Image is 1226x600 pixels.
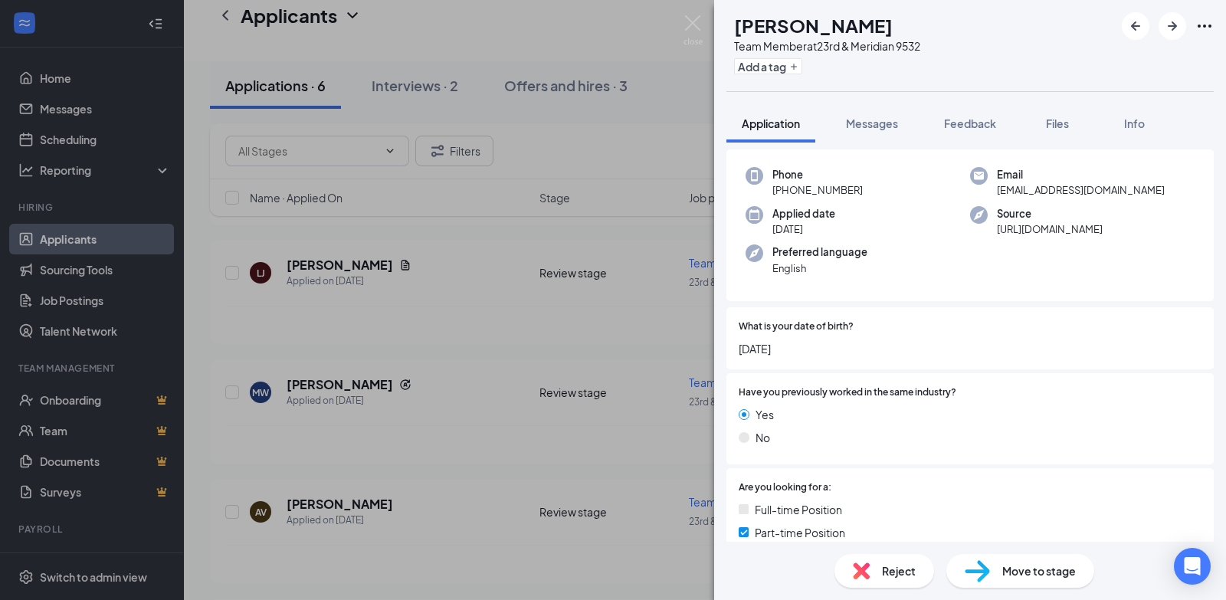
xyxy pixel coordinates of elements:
[772,206,835,221] span: Applied date
[734,58,802,74] button: PlusAdd a tag
[997,182,1165,198] span: [EMAIL_ADDRESS][DOMAIN_NAME]
[997,167,1165,182] span: Email
[1174,548,1211,585] div: Open Intercom Messenger
[789,62,798,71] svg: Plus
[772,261,867,276] span: English
[772,182,863,198] span: [PHONE_NUMBER]
[755,524,845,541] span: Part-time Position
[739,320,854,334] span: What is your date of birth?
[944,116,996,130] span: Feedback
[882,562,916,579] span: Reject
[1163,17,1182,35] svg: ArrowRight
[1195,17,1214,35] svg: Ellipses
[846,116,898,130] span: Messages
[739,385,956,400] span: Have you previously worked in the same industry?
[742,116,800,130] span: Application
[756,406,774,423] span: Yes
[734,38,920,54] div: Team Member at 23rd & Meridian 9532
[1002,562,1076,579] span: Move to stage
[1046,116,1069,130] span: Files
[997,221,1103,237] span: [URL][DOMAIN_NAME]
[739,340,1201,357] span: [DATE]
[739,480,831,495] span: Are you looking for a:
[997,206,1103,221] span: Source
[756,429,770,446] span: No
[1159,12,1186,40] button: ArrowRight
[1124,116,1145,130] span: Info
[734,12,893,38] h1: [PERSON_NAME]
[772,167,863,182] span: Phone
[755,501,842,518] span: Full-time Position
[772,221,835,237] span: [DATE]
[772,244,867,260] span: Preferred language
[1122,12,1149,40] button: ArrowLeftNew
[1126,17,1145,35] svg: ArrowLeftNew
